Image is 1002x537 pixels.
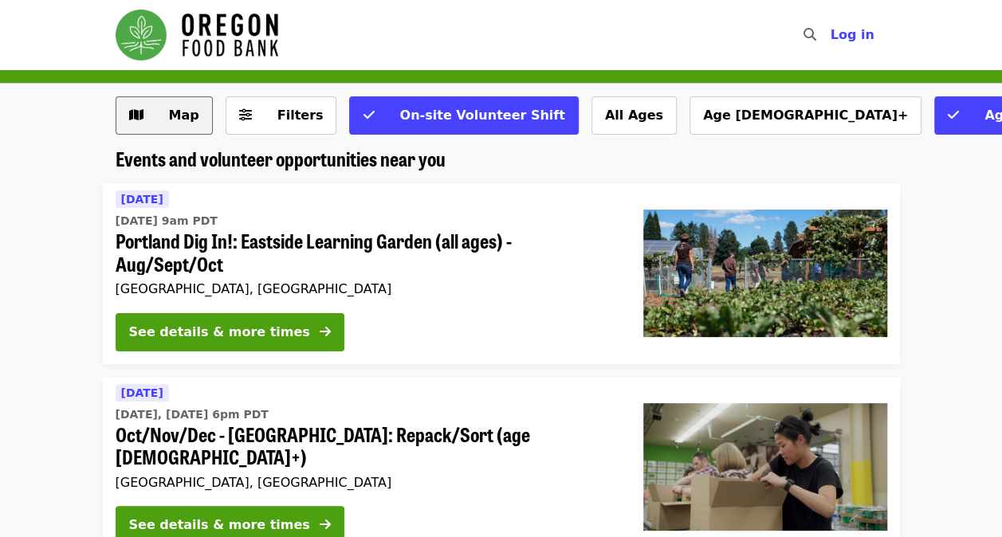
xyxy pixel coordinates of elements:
[690,96,921,135] button: Age [DEMOGRAPHIC_DATA]+
[817,19,886,51] button: Log in
[277,108,324,123] span: Filters
[121,193,163,206] span: [DATE]
[129,515,310,535] div: See details & more times
[116,281,618,296] div: [GEOGRAPHIC_DATA], [GEOGRAPHIC_DATA]
[116,313,344,351] button: See details & more times
[948,108,959,123] i: check icon
[116,406,269,423] time: [DATE], [DATE] 6pm PDT
[803,27,815,42] i: search icon
[399,108,564,123] span: On-site Volunteer Shift
[320,517,331,532] i: arrow-right icon
[116,10,278,61] img: Oregon Food Bank - Home
[226,96,337,135] button: Filters (0 selected)
[643,403,887,531] img: Oct/Nov/Dec - Portland: Repack/Sort (age 8+) organized by Oregon Food Bank
[825,16,838,54] input: Search
[363,108,374,123] i: check icon
[349,96,578,135] button: On-site Volunteer Shift
[116,475,618,490] div: [GEOGRAPHIC_DATA], [GEOGRAPHIC_DATA]
[121,386,163,399] span: [DATE]
[116,144,446,172] span: Events and volunteer opportunities near you
[116,423,618,469] span: Oct/Nov/Dec - [GEOGRAPHIC_DATA]: Repack/Sort (age [DEMOGRAPHIC_DATA]+)
[116,96,213,135] button: Show map view
[830,27,874,42] span: Log in
[103,183,900,364] a: See details for "Portland Dig In!: Eastside Learning Garden (all ages) - Aug/Sept/Oct"
[239,108,252,123] i: sliders-h icon
[129,108,143,123] i: map icon
[116,213,218,229] time: [DATE] 9am PDT
[643,210,887,337] img: Portland Dig In!: Eastside Learning Garden (all ages) - Aug/Sept/Oct organized by Oregon Food Bank
[320,324,331,339] i: arrow-right icon
[169,108,199,123] span: Map
[591,96,677,135] button: All Ages
[129,323,310,342] div: See details & more times
[116,229,618,276] span: Portland Dig In!: Eastside Learning Garden (all ages) - Aug/Sept/Oct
